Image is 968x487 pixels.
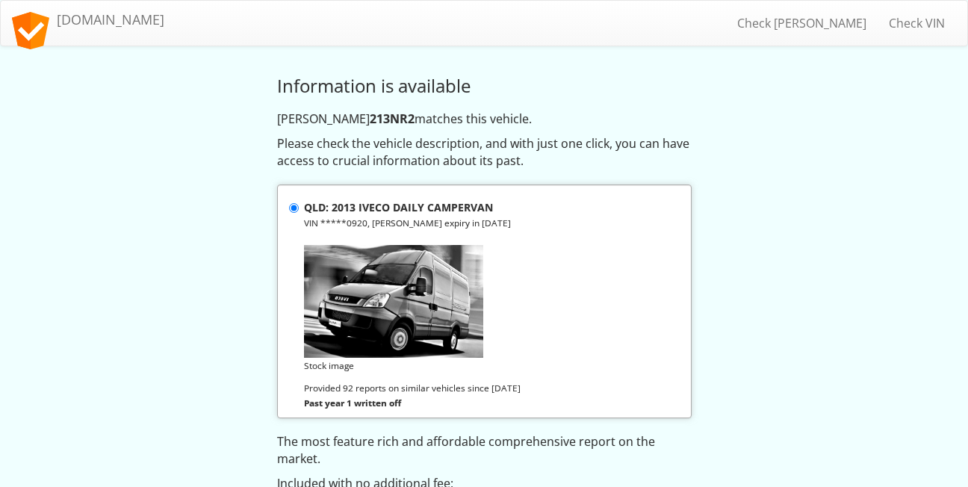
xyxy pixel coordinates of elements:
[726,4,878,42] a: Check [PERSON_NAME]
[289,203,299,213] input: QLD: 2013 IVECO DAILY CAMPERVAN VIN *****0920, [PERSON_NAME] expiry in [DATE] Stock image Provide...
[878,4,956,42] a: Check VIN
[1,1,176,38] a: [DOMAIN_NAME]
[304,200,493,214] strong: QLD: 2013 IVECO DAILY CAMPERVAN
[304,382,521,394] small: Provided 92 reports on similar vehicles since [DATE]
[277,111,692,128] p: [PERSON_NAME] matches this vehicle.
[370,111,415,127] strong: 213NR2
[304,397,401,409] strong: Past year 1 written off
[304,217,511,229] small: VIN *****0920, [PERSON_NAME] expiry in [DATE]
[304,359,354,371] small: Stock image
[12,12,49,49] img: logo.svg
[277,433,692,468] p: The most feature rich and affordable comprehensive report on the market.
[277,76,692,96] h3: Information is available
[277,135,692,170] p: Please check the vehicle description, and with just one click, you can have access to crucial inf...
